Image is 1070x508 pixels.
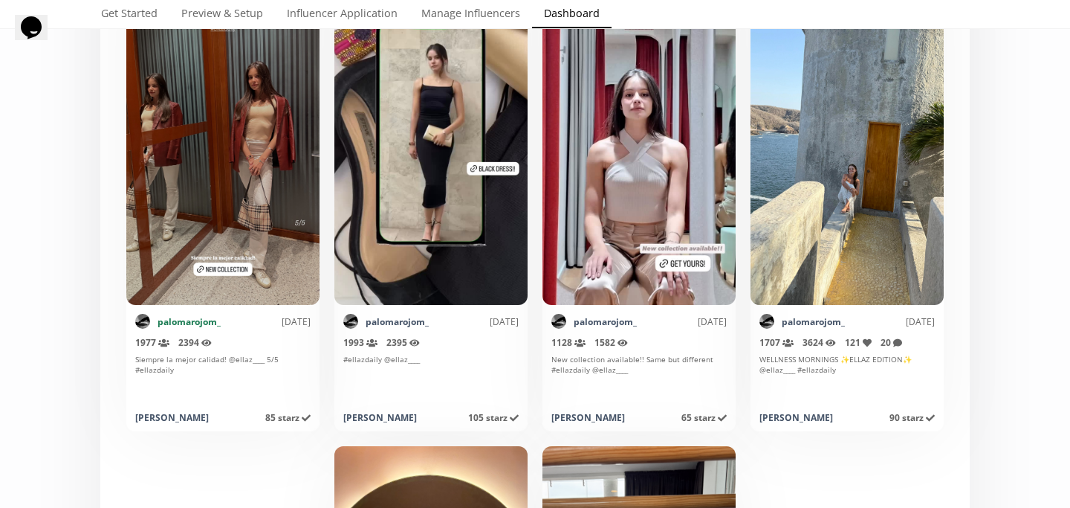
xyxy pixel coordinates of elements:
div: New collection available!! Same but different #ellazdaily @ellaz____ [551,354,727,402]
span: 121 [845,336,872,349]
div: [DATE] [845,315,935,328]
div: [PERSON_NAME] [135,411,209,424]
div: #ellazdaily @ellaz____ [343,354,519,402]
span: 1707 [759,336,794,349]
span: 2394 [178,336,212,349]
img: 468566343_1105198534471155_2468554474604097088_n.jpg [551,314,566,329]
span: 1993 [343,336,377,349]
a: palomarojom_ [782,315,845,328]
img: 468566343_1105198534471155_2468554474604097088_n.jpg [343,314,358,329]
span: 20 [881,336,902,349]
img: 468566343_1105198534471155_2468554474604097088_n.jpg [135,314,150,329]
span: 90 starz [889,411,935,424]
span: 65 starz [681,411,727,424]
a: palomarojom_ [158,315,221,328]
iframe: chat widget [15,15,62,60]
span: 1977 [135,336,169,349]
div: [DATE] [637,315,727,328]
a: palomarojom_ [574,315,637,328]
span: 1128 [551,336,586,349]
img: 468566343_1105198534471155_2468554474604097088_n.jpg [759,314,774,329]
span: 1582 [594,336,628,349]
a: palomarojom_ [366,315,429,328]
div: [PERSON_NAME] [551,411,625,424]
div: [DATE] [429,315,519,328]
div: [PERSON_NAME] [759,411,833,424]
div: [PERSON_NAME] [343,411,417,424]
span: 2395 [386,336,420,349]
div: WELLNESS MORNINGS ✨ELLAZ EDITION✨ @ellaz____ #ellazdaily [759,354,935,402]
span: 105 starz [468,411,519,424]
span: 3624 [802,336,836,349]
div: [DATE] [221,315,311,328]
div: Siempre la mejor calidad! @ellaz____ 5/5 #ellazdaily [135,354,311,402]
span: 85 starz [265,411,311,424]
